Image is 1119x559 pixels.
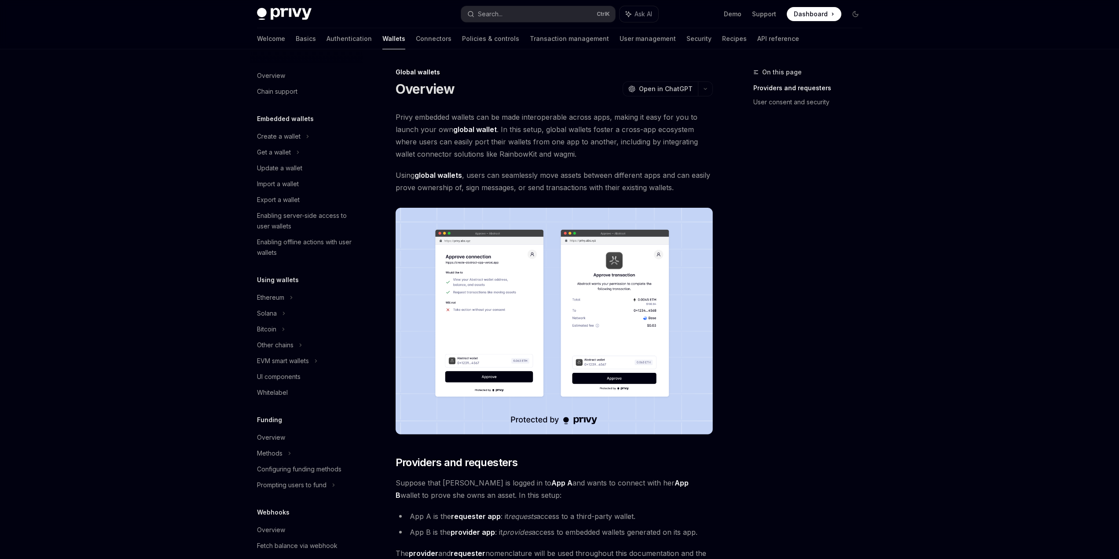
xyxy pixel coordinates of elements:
div: Bitcoin [257,324,276,335]
a: Dashboard [787,7,841,21]
a: Policies & controls [462,28,519,49]
h5: Funding [257,415,282,425]
a: Configuring funding methods [250,461,363,477]
div: Get a wallet [257,147,291,158]
strong: global wallets [415,171,462,180]
div: Whitelabel [257,387,288,398]
span: Open in ChatGPT [639,85,693,93]
div: EVM smart wallets [257,356,309,366]
div: Create a wallet [257,131,301,142]
a: Connectors [416,28,451,49]
a: Demo [724,10,741,18]
button: Search...CtrlK [461,6,615,22]
li: App A is the : it access to a third-party wallet. [396,510,713,522]
a: Overview [250,68,363,84]
button: Ask AI [620,6,658,22]
div: Chain support [257,86,297,97]
strong: provider [409,549,438,558]
div: Search... [478,9,503,19]
div: Enabling server-side access to user wallets [257,210,357,232]
span: Ctrl K [597,11,610,18]
a: Overview [250,522,363,538]
a: Update a wallet [250,160,363,176]
strong: requester [451,549,485,558]
a: Overview [250,430,363,445]
div: Methods [257,448,283,459]
strong: App B [396,478,689,500]
div: Export a wallet [257,195,300,205]
div: Prompting users to fund [257,480,327,490]
div: Overview [257,525,285,535]
a: API reference [757,28,799,49]
a: Fetch balance via webhook [250,538,363,554]
a: Recipes [722,28,747,49]
h5: Embedded wallets [257,114,314,124]
div: Overview [257,432,285,443]
span: Providers and requesters [396,456,518,470]
a: Support [752,10,776,18]
span: Privy embedded wallets can be made interoperable across apps, making it easy for you to launch yo... [396,111,713,160]
button: Open in ChatGPT [623,81,698,96]
a: Basics [296,28,316,49]
a: Authentication [327,28,372,49]
h5: Using wallets [257,275,299,285]
h1: Overview [396,81,455,97]
div: Import a wallet [257,179,299,189]
span: Dashboard [794,10,828,18]
em: provides [503,528,532,537]
span: Using , users can seamlessly move assets between different apps and can easily prove ownership of... [396,169,713,194]
strong: provider app [451,528,495,537]
a: Enabling offline actions with user wallets [250,234,363,261]
a: Import a wallet [250,176,363,192]
a: User management [620,28,676,49]
div: Ethereum [257,292,284,303]
a: Security [686,28,712,49]
a: Transaction management [530,28,609,49]
strong: requester app [451,512,501,521]
a: Export a wallet [250,192,363,208]
a: Wallets [382,28,405,49]
span: On this page [762,67,802,77]
strong: App A [551,478,572,487]
a: Enabling server-side access to user wallets [250,208,363,234]
li: App B is the : it access to embedded wallets generated on its app. [396,526,713,538]
em: requests [508,512,536,521]
a: Welcome [257,28,285,49]
div: Overview [257,70,285,81]
a: Whitelabel [250,385,363,401]
div: Update a wallet [257,163,302,173]
img: dark logo [257,8,312,20]
div: Enabling offline actions with user wallets [257,237,357,258]
img: images/Crossapp.png [396,208,713,434]
div: Solana [257,308,277,319]
a: Chain support [250,84,363,99]
strong: global wallet [453,125,497,134]
button: Toggle dark mode [848,7,862,21]
a: UI components [250,369,363,385]
div: Other chains [257,340,294,350]
div: Fetch balance via webhook [257,541,338,551]
div: UI components [257,371,301,382]
a: Providers and requesters [753,81,870,95]
span: Ask AI [635,10,652,18]
a: User consent and security [753,95,870,109]
div: Global wallets [396,68,713,77]
div: Configuring funding methods [257,464,341,474]
h5: Webhooks [257,507,290,518]
span: Suppose that [PERSON_NAME] is logged in to and wants to connect with her wallet to prove she owns... [396,477,713,501]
